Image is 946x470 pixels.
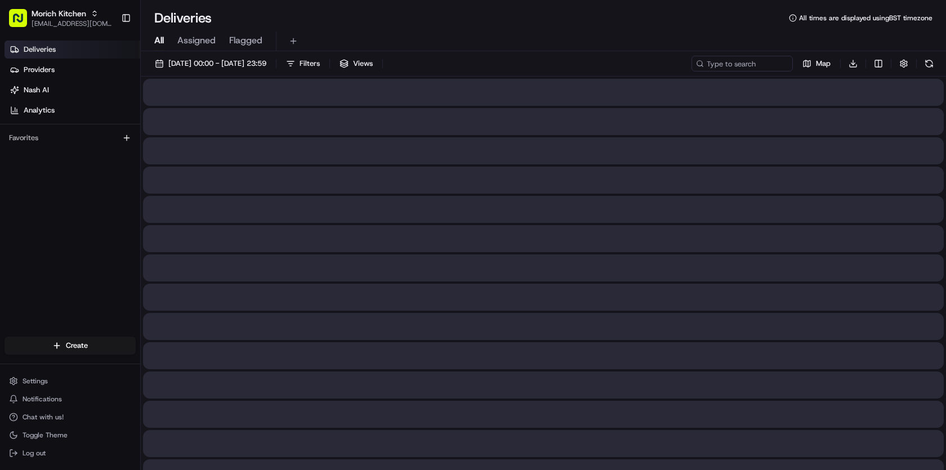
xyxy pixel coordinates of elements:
button: Filters [281,56,325,71]
span: Providers [24,65,55,75]
button: [EMAIL_ADDRESS][DOMAIN_NAME] [32,19,112,28]
a: Nash AI [5,81,140,99]
button: Chat with us! [5,409,136,425]
span: Deliveries [24,44,56,55]
span: Toggle Theme [23,431,68,440]
span: Nash AI [24,85,49,95]
span: All [154,34,164,47]
button: Notifications [5,391,136,407]
span: Chat with us! [23,413,64,422]
span: Flagged [229,34,262,47]
button: Toggle Theme [5,427,136,443]
a: Providers [5,61,140,79]
span: Notifications [23,395,62,404]
span: Filters [300,59,320,69]
div: Favorites [5,129,136,147]
span: [DATE] 00:00 - [DATE] 23:59 [168,59,266,69]
h1: Deliveries [154,9,212,27]
span: Analytics [24,105,55,115]
span: All times are displayed using BST timezone [799,14,932,23]
span: Assigned [177,34,216,47]
span: Settings [23,377,48,386]
button: Views [334,56,378,71]
span: Views [353,59,373,69]
button: Log out [5,445,136,461]
span: Create [66,341,88,351]
a: Analytics [5,101,140,119]
span: Log out [23,449,46,458]
button: Refresh [921,56,937,71]
input: Type to search [691,56,793,71]
a: Deliveries [5,41,140,59]
button: Settings [5,373,136,389]
button: Morich Kitchen[EMAIL_ADDRESS][DOMAIN_NAME] [5,5,117,32]
button: Create [5,337,136,355]
span: Map [816,59,831,69]
button: Map [797,56,836,71]
button: Morich Kitchen [32,8,86,19]
button: [DATE] 00:00 - [DATE] 23:59 [150,56,271,71]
